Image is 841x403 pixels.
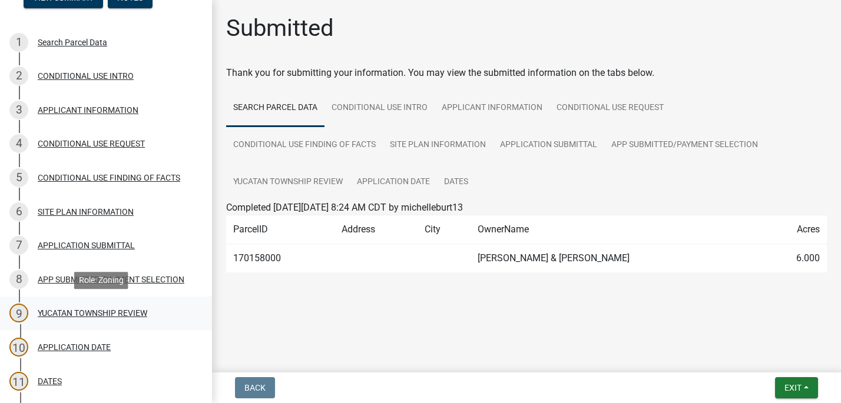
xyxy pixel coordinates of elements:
a: APPLICANT INFORMATION [435,89,549,127]
div: 4 [9,134,28,153]
div: YUCATAN TOWNSHIP REVIEW [38,309,147,317]
td: ParcelID [226,215,335,244]
div: 8 [9,270,28,289]
span: Exit [784,383,802,392]
a: SITE PLAN INFORMATION [383,126,493,164]
td: Acres [761,215,827,244]
div: APP SUBMITTED/PAYMENT SELECTION [38,275,184,284]
a: Search Parcel Data [226,89,325,127]
a: CONDITIONAL USE INTRO [325,89,435,127]
span: Completed [DATE][DATE] 8:24 AM CDT by michelleburt13 [226,202,463,213]
a: APPLICATION DATE [350,164,437,201]
button: Back [235,377,275,398]
a: APP SUBMITTED/PAYMENT SELECTION [604,126,765,164]
div: CONDITIONAL USE REQUEST [38,139,145,148]
div: Search Parcel Data [38,38,107,46]
div: CONDITIONAL USE FINDING OF FACTS [38,174,180,182]
button: Exit [775,377,818,398]
div: Role: Zoning [74,272,128,289]
div: 9 [9,304,28,322]
td: [PERSON_NAME] & [PERSON_NAME] [471,244,761,273]
td: OwnerName [471,215,761,244]
div: APPLICATION DATE [38,343,111,351]
td: City [418,215,470,244]
a: DATES [437,164,475,201]
div: 10 [9,338,28,357]
div: CONDITIONAL USE INTRO [38,72,134,80]
div: SITE PLAN INFORMATION [38,208,134,216]
span: Back [244,383,266,392]
div: 3 [9,101,28,119]
div: 6 [9,202,28,221]
div: APPLICANT INFORMATION [38,106,138,114]
a: YUCATAN TOWNSHIP REVIEW [226,164,350,201]
div: 5 [9,168,28,187]
div: APPLICATION SUBMITTAL [38,241,135,249]
div: 1 [9,33,28,52]
div: DATES [38,377,62,385]
div: Thank you for submitting your information. You may view the submitted information on the tabs below. [226,66,827,80]
a: APPLICATION SUBMITTAL [493,126,604,164]
td: 170158000 [226,244,335,273]
td: 6.000 [761,244,827,273]
div: 7 [9,236,28,255]
div: 2 [9,66,28,85]
a: CONDITIONAL USE REQUEST [549,89,671,127]
h1: Submitted [226,14,334,42]
td: Address [335,215,418,244]
a: CONDITIONAL USE FINDING OF FACTS [226,126,383,164]
div: 11 [9,372,28,391]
